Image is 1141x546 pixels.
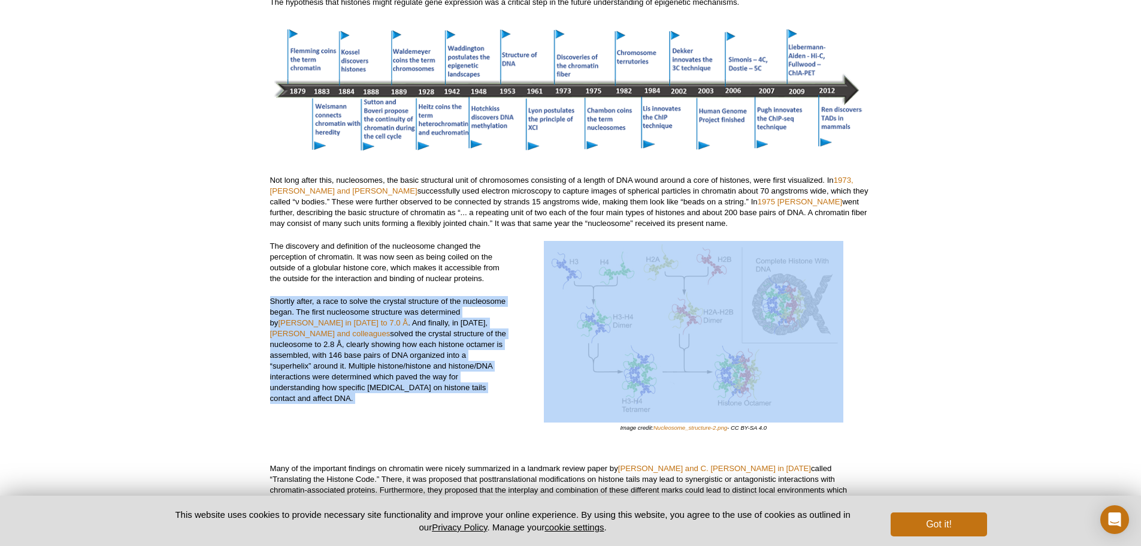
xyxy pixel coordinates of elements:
a: [PERSON_NAME] and colleagues [270,329,391,338]
a: [PERSON_NAME] in [DATE] to 7.0 Å [278,318,408,327]
img: History of Chromatin [271,29,870,151]
p: Shortly after, a race to solve the crystal structure of the nucleosome began. The first nucleosom... [270,296,507,404]
a: [PERSON_NAME] and C. [PERSON_NAME] in [DATE] [618,464,811,473]
p: Not long after this, nucleosomes, the basic structural unit of chromosomes consisting of a length... [270,175,871,229]
a: Nucleosome_structure-2.png [653,424,727,431]
p: Many of the important findings on chromatin were nicely summarized in a landmark review paper by ... [270,463,871,517]
img: Nucleosome Structure [544,241,843,420]
button: cookie settings [544,522,604,532]
a: Privacy Policy [432,522,487,532]
button: Got it! [891,512,986,536]
p: This website uses cookies to provide necessary site functionality and improve your online experie... [155,508,871,533]
i: Image credit: - CC BY-SA 4.0 [620,424,767,431]
div: Open Intercom Messenger [1100,505,1129,534]
p: The discovery and definition of the nucleosome changed the perception of chromatin. It was now se... [270,241,507,284]
a: 1975 [PERSON_NAME] [758,197,842,206]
